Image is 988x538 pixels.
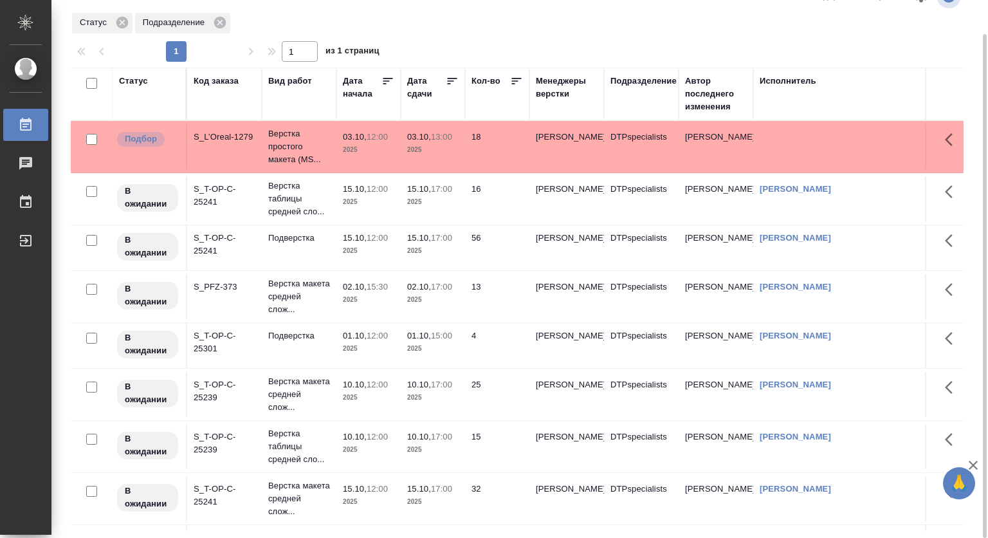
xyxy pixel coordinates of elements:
span: из 1 страниц [325,43,380,62]
p: 15.10, [343,233,367,243]
a: [PERSON_NAME] [760,282,831,292]
button: Здесь прячутся важные кнопки [937,225,968,256]
td: [PERSON_NAME] [679,225,753,270]
div: S_T-OP-C-25301 [194,329,255,355]
p: 03.10, [343,132,367,142]
a: [PERSON_NAME] [760,484,831,494]
p: 10.10, [407,432,431,441]
p: Подверстка [268,232,330,245]
p: 2025 [407,245,459,257]
div: S_T-OP-C-25239 [194,378,255,404]
p: 15.10, [343,184,367,194]
p: 17:00 [431,432,452,441]
td: 18 [465,124,529,169]
div: Дата начала [343,75,381,100]
td: DTPspecialists [604,124,679,169]
p: 15.10, [343,484,367,494]
p: [PERSON_NAME] [536,183,598,196]
p: 17:00 [431,282,452,292]
p: Верстка макета средней слож... [268,277,330,316]
p: 10.10, [343,432,367,441]
p: 15:30 [367,282,388,292]
p: 2025 [407,342,459,355]
p: 15.10, [407,484,431,494]
p: Верстка простого макета (MS... [268,127,330,166]
div: Исполнитель назначен, приступать к работе пока рано [116,329,179,360]
td: 13 [465,274,529,319]
div: Исполнитель назначен, приступать к работе пока рано [116,483,179,513]
a: [PERSON_NAME] [760,184,831,194]
div: Исполнитель назначен, приступать к работе пока рано [116,281,179,311]
p: 2025 [343,342,394,355]
div: Кол-во [471,75,500,88]
button: Здесь прячутся важные кнопки [937,274,968,305]
div: Подразделение [135,13,230,33]
td: 16 [465,176,529,221]
p: 13:00 [431,132,452,142]
p: 02.10, [407,282,431,292]
p: 12:00 [367,331,388,340]
span: 🙏 [948,470,970,497]
td: DTPspecialists [604,424,679,469]
div: S_L’Oreal-1279 [194,131,255,144]
p: [PERSON_NAME] [536,329,598,342]
p: 17:00 [431,184,452,194]
td: DTPspecialists [604,274,679,319]
div: S_T-OP-C-25239 [194,431,255,456]
div: Исполнитель [760,75,816,88]
p: 12:00 [367,432,388,441]
a: [PERSON_NAME] [760,331,831,340]
div: Менеджеры верстки [536,75,598,100]
p: Статус [80,16,111,29]
td: DTPspecialists [604,225,679,270]
div: Вид работ [268,75,312,88]
td: 25 [465,372,529,417]
p: [PERSON_NAME] [536,131,598,144]
p: В ожидании [125,432,170,458]
p: [PERSON_NAME] [536,378,598,391]
td: DTPspecialists [604,323,679,368]
p: 10.10, [407,380,431,389]
div: Исполнитель назначен, приступать к работе пока рано [116,378,179,409]
button: Здесь прячутся важные кнопки [937,476,968,507]
p: 2025 [343,293,394,306]
p: 12:00 [367,184,388,194]
button: Здесь прячутся важные кнопки [937,372,968,403]
td: 15 [465,424,529,469]
p: В ожидании [125,380,170,406]
div: S_T-OP-C-25241 [194,183,255,209]
td: 4 [465,323,529,368]
p: 17:00 [431,233,452,243]
p: В ожидании [125,485,170,510]
div: Исполнитель назначен, приступать к работе пока рано [116,431,179,461]
p: 17:00 [431,484,452,494]
p: [PERSON_NAME] [536,431,598,443]
p: 12:00 [367,233,388,243]
p: 2025 [407,496,459,508]
div: Код заказа [194,75,239,88]
p: 10.10, [343,380,367,389]
p: 2025 [407,144,459,156]
td: [PERSON_NAME] [679,476,753,521]
a: [PERSON_NAME] [760,380,831,389]
p: 12:00 [367,380,388,389]
p: Подбор [125,133,157,145]
p: 01.10, [343,331,367,340]
div: Статус [72,13,133,33]
div: S_PFZ-373 [194,281,255,293]
p: 2025 [407,391,459,404]
p: В ожидании [125,331,170,357]
td: DTPspecialists [604,176,679,221]
p: 2025 [343,391,394,404]
td: DTPspecialists [604,372,679,417]
p: Верстка макета средней слож... [268,479,330,518]
p: 12:00 [367,132,388,142]
p: 2025 [407,443,459,456]
p: 15:00 [431,331,452,340]
div: Исполнитель назначен, приступать к работе пока рано [116,232,179,262]
p: 01.10, [407,331,431,340]
button: Здесь прячутся важные кнопки [937,176,968,207]
p: 15.10, [407,184,431,194]
p: 2025 [343,196,394,209]
p: 2025 [407,293,459,306]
